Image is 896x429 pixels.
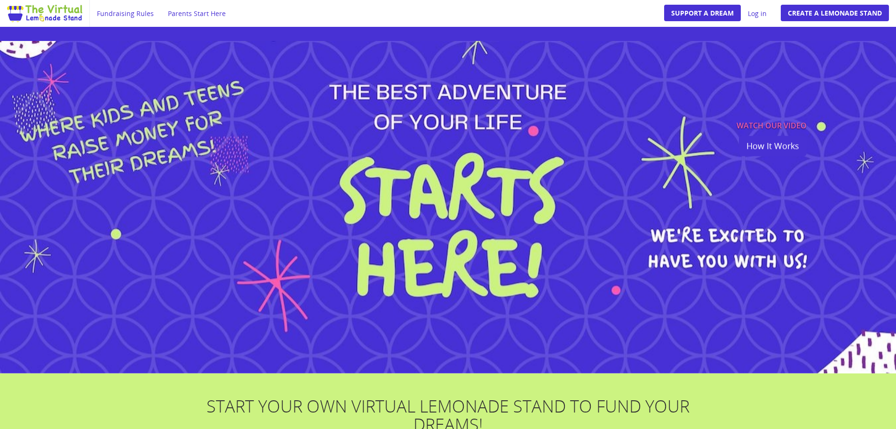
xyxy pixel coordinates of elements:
img: Image [7,5,82,22]
button: How It Works [739,136,807,156]
a: Support A Dream [664,5,741,21]
a: Create a Lemonade Stand [781,5,889,21]
span: Support A Dream [671,8,734,17]
p: WATCH OUR VIDEO [179,120,807,131]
